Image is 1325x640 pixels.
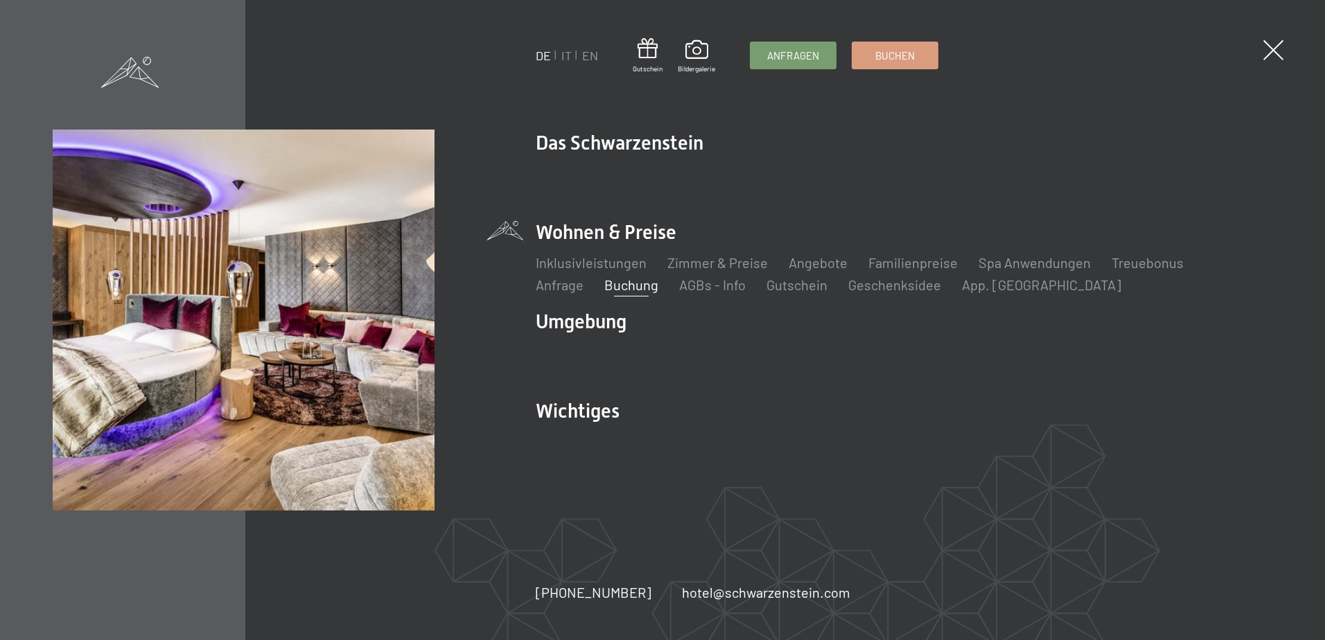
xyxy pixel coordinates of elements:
a: Gutschein [766,276,827,293]
a: [PHONE_NUMBER] [536,583,651,602]
a: Buchung [604,276,658,293]
a: IT [561,48,572,63]
a: Buchen [852,42,938,69]
a: DE [536,48,551,63]
a: App. [GEOGRAPHIC_DATA] [962,276,1121,293]
a: Inklusivleistungen [536,254,647,271]
span: Bildergalerie [678,64,715,73]
a: Geschenksidee [848,276,941,293]
a: hotel@schwarzenstein.com [682,583,850,602]
a: Anfrage [536,276,583,293]
a: Spa Anwendungen [979,254,1091,271]
span: [PHONE_NUMBER] [536,584,651,601]
a: Bildergalerie [678,40,715,73]
img: Buchung [53,130,435,511]
a: Treuebonus [1112,254,1184,271]
a: Anfragen [751,42,836,69]
a: Familienpreise [868,254,958,271]
span: Anfragen [767,48,819,63]
a: Angebote [789,254,848,271]
a: Gutschein [633,38,662,73]
span: Gutschein [633,64,662,73]
a: EN [582,48,598,63]
span: Buchen [875,48,915,63]
a: AGBs - Info [679,276,746,293]
a: Zimmer & Preise [667,254,768,271]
